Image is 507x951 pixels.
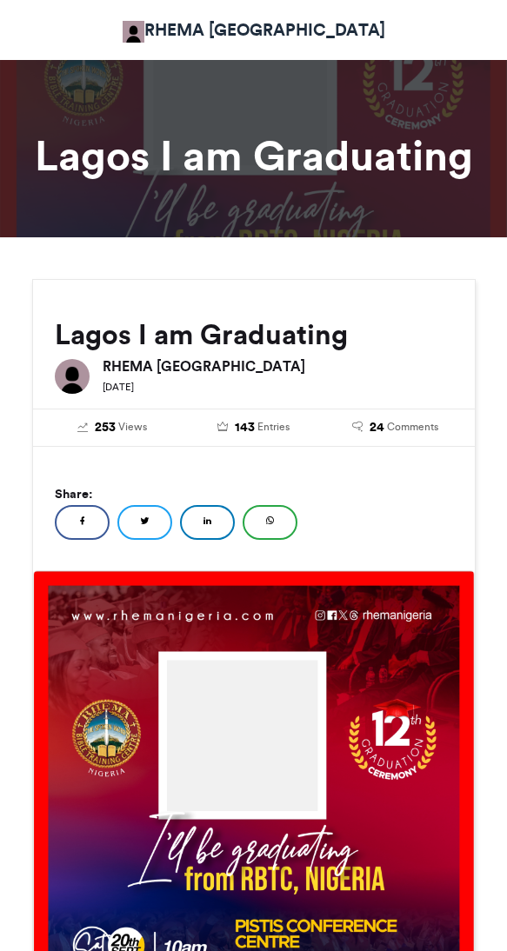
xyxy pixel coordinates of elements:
a: 143 Entries [196,418,311,437]
a: 24 Comments [337,418,453,437]
span: Views [118,419,147,435]
small: [DATE] [103,381,134,393]
img: RHEMA NIGERIA [55,359,90,394]
h2: Lagos I am Graduating [55,319,453,350]
span: Entries [257,419,290,435]
span: 143 [235,418,255,437]
h6: RHEMA [GEOGRAPHIC_DATA] [103,359,453,373]
a: RHEMA [GEOGRAPHIC_DATA] [123,17,385,43]
span: 253 [95,418,116,437]
a: 253 Views [55,418,170,437]
span: Comments [387,419,438,435]
img: RHEMA NIGERIA [123,21,144,43]
span: 24 [370,418,384,437]
h1: Lagos I am Graduating [32,135,476,176]
h5: Share: [55,482,453,505]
